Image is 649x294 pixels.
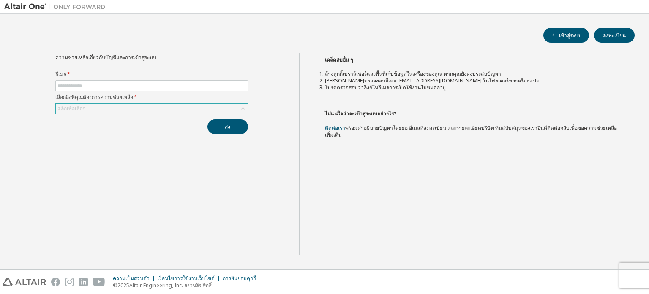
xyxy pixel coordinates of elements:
img: facebook.svg [51,278,60,286]
font: พร้อมคำอธิบายปัญหาโดยย่อ อีเมลที่ลงทะเบียน และรายละเอียดบริษัท ทีมสนับสนุนของเรายินดีติดต่อกลับเพ... [325,124,617,138]
button: เข้าสู่ระบบ [543,28,589,43]
img: instagram.svg [65,278,74,286]
font: [PERSON_NAME]ตรวจสอบอีเมล [EMAIL_ADDRESS][DOMAIN_NAME] ในโฟลเดอร์ขยะหรือสแปม [325,77,540,84]
img: linkedin.svg [79,278,88,286]
font: คลิกเพื่อเลือก [57,105,85,112]
font: ลงทะเบียน [603,32,626,39]
div: คลิกเพื่อเลือก [56,104,248,114]
font: เคล็ดลับอื่น ๆ [325,56,353,63]
font: ล้างคุกกี้เบราว์เซอร์และพื้นที่เก็บข้อมูลในเครื่องของคุณ หากคุณยังคงประสบปัญหา [325,70,501,77]
font: 2025 [117,282,129,289]
font: ความช่วยเหลือเกี่ยวกับบัญชีและการเข้าสู่ระบบ [55,54,156,61]
a: ติดต่อเรา [325,124,345,132]
img: altair_logo.svg [3,278,46,286]
font: Altair Engineering, Inc. สงวนลิขสิทธิ์ [129,282,212,289]
font: อีเมล [55,71,66,78]
font: เข้าสู่ระบบ [559,32,582,39]
button: ส่ง [207,119,248,134]
font: เงื่อนไขการใช้งานเว็บไซต์ [158,275,215,282]
font: © [113,282,117,289]
font: โปรดตรวจสอบว่าลิงก์ในอีเมลการเปิดใช้งานไม่หมดอายุ [325,84,446,91]
font: ส่ง [225,123,230,130]
img: youtube.svg [93,278,105,286]
font: ความเป็นส่วนตัว [113,275,150,282]
font: เลือกสิ่งที่คุณต้องการความช่วยเหลือ [55,93,133,101]
img: อัลแทร์วัน [4,3,110,11]
button: ลงทะเบียน [594,28,635,43]
font: การยินยอมคุกกี้ [223,275,256,282]
font: ไม่แน่ใจว่าจะเข้าสู่ระบบอย่างไร? [325,110,396,117]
